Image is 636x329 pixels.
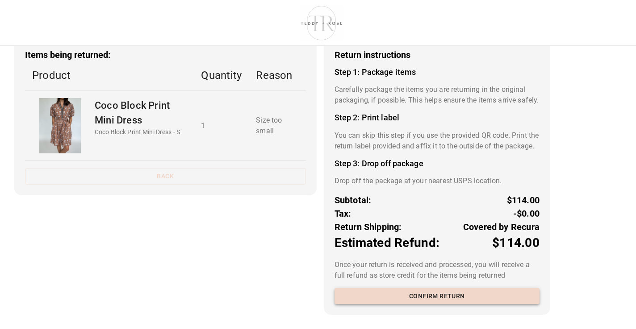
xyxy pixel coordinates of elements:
[335,176,540,186] p: Drop off the package at your nearest USPS location.
[335,220,402,234] p: Return Shipping:
[297,4,347,42] img: shop-teddyrose.myshopify.com-d93983e8-e25b-478f-b32e-9430bef33fdd
[335,50,540,60] h3: Return instructions
[513,207,540,220] p: -$0.00
[335,193,372,207] p: Subtotal:
[25,168,306,185] button: Back
[95,127,187,137] p: Coco Block Print Mini Dress - S
[335,159,540,169] h4: Step 3: Drop off package
[256,67,298,83] p: Reason
[463,220,540,234] p: Covered by Recura
[335,113,540,123] h4: Step 2: Print label
[335,84,540,106] p: Carefully package the items you are returning in the original packaging, if possible. This helps ...
[256,115,298,136] p: Size too small
[95,98,187,127] p: Coco Block Print Mini Dress
[335,259,540,281] p: Once your return is received and processed, you will receive a full refund as store credit for th...
[335,234,439,252] p: Estimated Refund:
[32,67,187,83] p: Product
[492,234,540,252] p: $114.00
[335,130,540,152] p: You can skip this step if you use the provided QR code. Print the return label provided and affix...
[335,288,540,304] button: Confirm return
[335,67,540,77] h4: Step 1: Package items
[201,67,242,83] p: Quantity
[507,193,540,207] p: $114.00
[335,207,351,220] p: Tax:
[25,50,306,60] h3: Items being returned:
[201,120,242,131] p: 1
